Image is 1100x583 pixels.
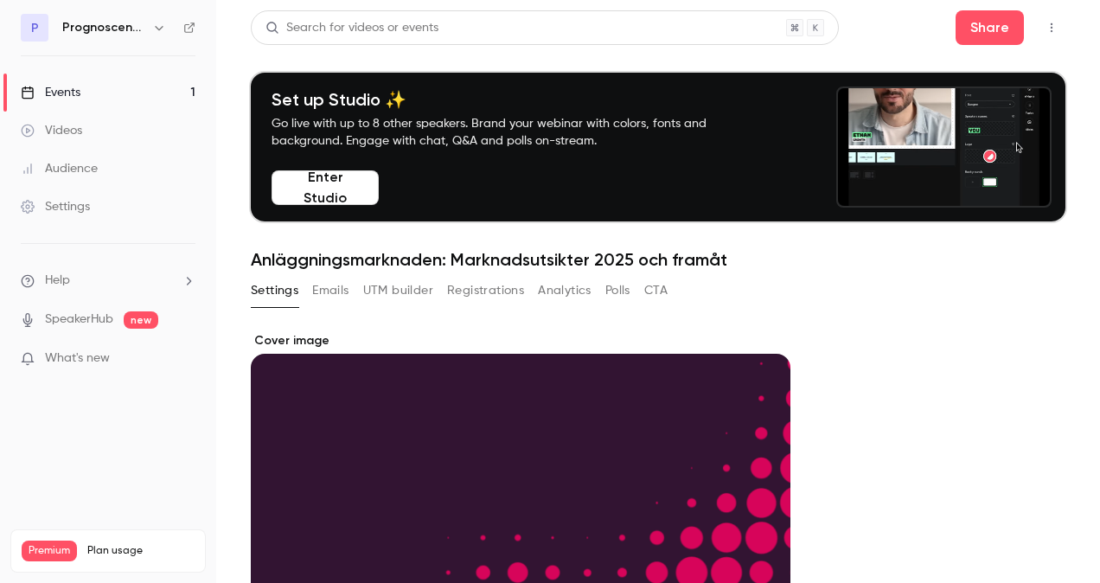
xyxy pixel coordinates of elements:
[644,277,668,304] button: CTA
[31,19,39,37] span: P
[45,349,110,368] span: What's new
[272,115,747,150] p: Go live with up to 8 other speakers. Brand your webinar with colors, fonts and background. Engage...
[21,84,80,101] div: Events
[22,541,77,561] span: Premium
[272,170,379,205] button: Enter Studio
[251,332,790,349] label: Cover image
[175,351,195,367] iframe: Noticeable Trigger
[251,277,298,304] button: Settings
[363,277,433,304] button: UTM builder
[538,277,592,304] button: Analytics
[87,544,195,558] span: Plan usage
[21,160,98,177] div: Audience
[265,19,438,37] div: Search for videos or events
[447,277,524,304] button: Registrations
[45,272,70,290] span: Help
[312,277,349,304] button: Emails
[21,198,90,215] div: Settings
[605,277,630,304] button: Polls
[21,272,195,290] li: help-dropdown-opener
[62,19,145,36] h6: Prognoscentret
[21,122,82,139] div: Videos
[956,10,1024,45] button: Share
[45,311,113,329] a: SpeakerHub
[272,89,747,110] h4: Set up Studio ✨
[251,249,1065,270] h1: Anläggningsmarknaden: Marknadsutsikter 2025 och framåt
[124,311,158,329] span: new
